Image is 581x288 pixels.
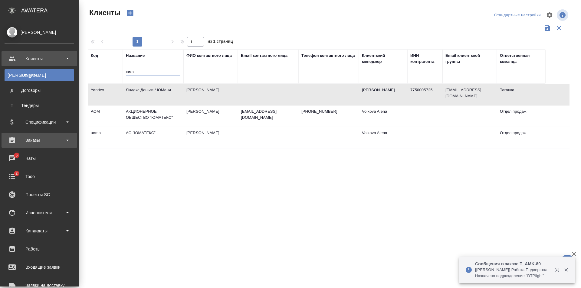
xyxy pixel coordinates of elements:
[12,170,21,176] span: 2
[91,53,98,59] div: Код
[445,53,494,65] div: Email клиентской группы
[126,53,145,59] div: Название
[475,267,551,279] p: [[PERSON_NAME]] Работа Подверстка. Назначено подразделение "DTPlight"
[493,11,542,20] div: split button
[5,263,74,272] div: Входящие заявки
[442,84,497,105] td: [EMAIL_ADDRESS][DOMAIN_NAME]
[88,84,123,105] td: Yandex
[5,69,74,81] a: [PERSON_NAME]Клиенты
[5,29,74,36] div: [PERSON_NAME]
[88,8,120,18] span: Клиенты
[5,118,74,127] div: Спецификации
[2,260,77,275] a: Входящие заявки
[123,84,183,105] td: Яндекс Деньги / ЮМани
[5,208,74,217] div: Исполнители
[21,5,79,17] div: AWATERA
[241,53,287,59] div: Email контактного лица
[123,8,137,18] button: Создать
[5,136,74,145] div: Заказы
[301,108,356,115] p: [PHONE_NUMBER]
[542,8,557,22] span: Настроить таблицу
[8,102,71,108] div: Тендеры
[359,105,407,127] td: Volkova Alena
[2,241,77,257] a: Работы
[560,255,575,270] button: 🙏
[123,105,183,127] td: АКЦИОНЕРНОЕ ОБЩЕСТВО "ЮМАТЕКС"
[553,22,565,34] button: Сбросить фильтры
[359,127,407,148] td: Volkova Alena
[183,127,238,148] td: [PERSON_NAME]
[5,84,74,96] a: ДДоговоры
[560,267,572,273] button: Закрыть
[2,187,77,202] a: Проекты SC
[2,169,77,184] a: 2Todo
[359,84,407,105] td: [PERSON_NAME]
[2,151,77,166] a: 5Чаты
[362,53,404,65] div: Клиентский менеджер
[8,87,71,93] div: Договоры
[410,53,439,65] div: ИНН контрагента
[475,261,551,267] p: Сообщения в заказе T_AMK-80
[12,152,21,158] span: 5
[5,190,74,199] div: Проекты SC
[551,264,566,278] button: Открыть в новой вкладке
[497,105,545,127] td: Отдел продаж
[407,84,442,105] td: 7750005725
[5,54,74,63] div: Клиенты
[183,105,238,127] td: [PERSON_NAME]
[88,127,123,148] td: uoma
[500,53,542,65] div: Ответственная команда
[5,244,74,254] div: Работы
[5,172,74,181] div: Todo
[557,9,570,21] span: Посмотреть информацию
[8,72,71,78] div: Клиенты
[241,108,295,121] p: [EMAIL_ADDRESS][DOMAIN_NAME]
[497,84,545,105] td: Таганка
[183,84,238,105] td: [PERSON_NAME]
[5,99,74,112] a: ТТендеры
[88,105,123,127] td: AOM
[5,154,74,163] div: Чаты
[542,22,553,34] button: Сохранить фильтры
[5,226,74,235] div: Кандидаты
[123,127,183,148] td: АО "ЮМАТЕКС"
[186,53,232,59] div: ФИО контактного лица
[301,53,355,59] div: Телефон контактного лица
[497,127,545,148] td: Отдел продаж
[208,38,233,47] span: из 1 страниц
